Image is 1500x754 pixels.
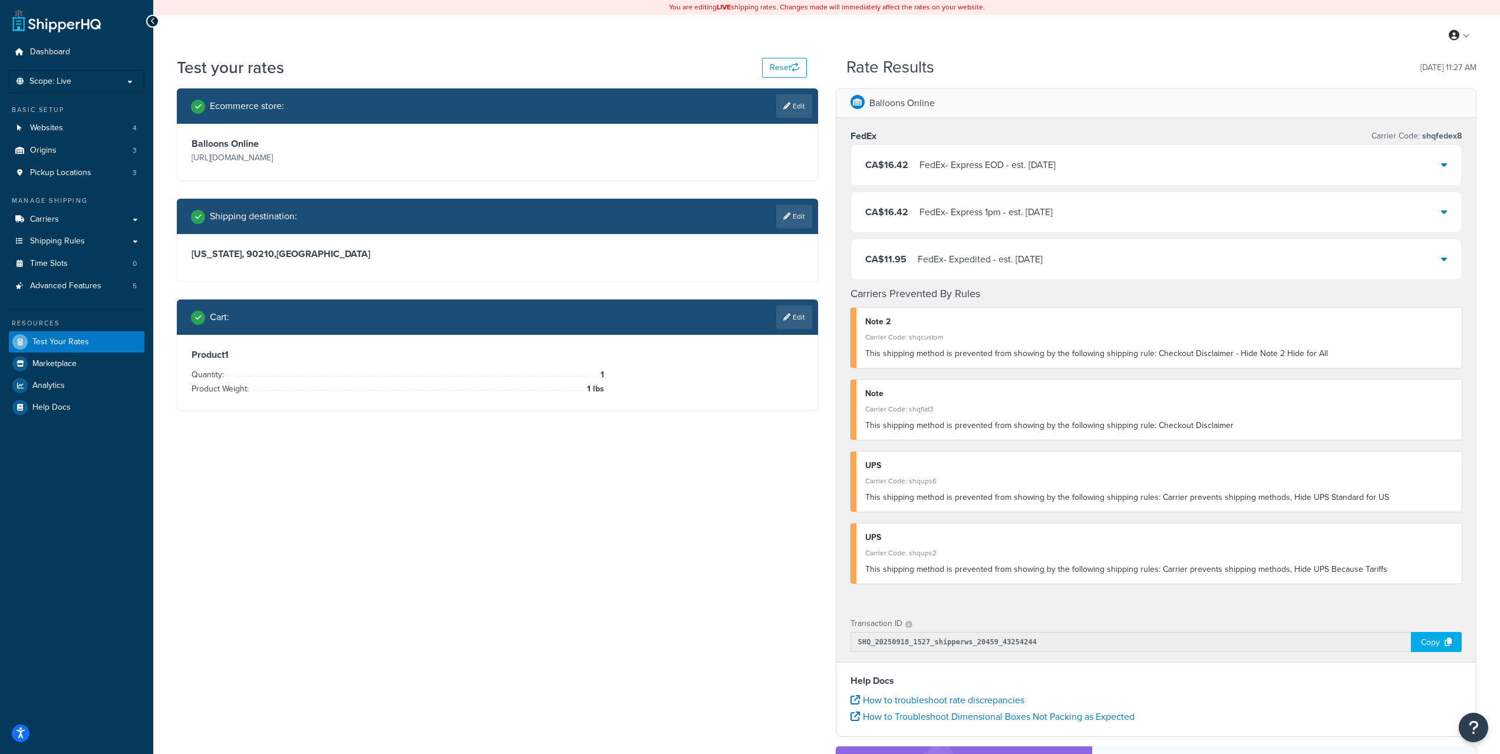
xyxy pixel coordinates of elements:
[133,281,137,291] span: 5
[9,209,144,231] a: Carriers
[919,204,1053,220] div: FedEx - Express 1pm - est. [DATE]
[850,615,902,632] p: Transaction ID
[210,211,297,222] h2: Shipping destination :
[32,403,71,413] span: Help Docs
[30,123,63,133] span: Websites
[9,275,144,297] a: Advanced Features5
[846,58,934,77] h2: Rate Results
[30,281,101,291] span: Advanced Features
[850,286,1462,302] h4: Carriers Prevented By Rules
[1420,60,1476,76] p: [DATE] 11:27 AM
[865,419,1234,432] span: This shipping method is prevented from showing by the following shipping rule: Checkout Disclaimer
[776,305,812,329] a: Edit
[133,259,137,269] span: 0
[869,95,935,111] p: Balloons Online
[865,347,1328,360] span: This shipping method is prevented from showing by the following shipping rule: Checkout Disclaime...
[776,205,812,228] a: Edit
[919,157,1056,173] div: FedEx - Express EOD - est. [DATE]
[9,353,144,374] a: Marketplace
[9,117,144,139] a: Websites4
[9,253,144,275] a: Time Slots0
[865,314,1453,330] div: Note 2
[865,473,1453,489] div: Carrier Code: shqups6
[865,529,1453,546] div: UPS
[865,457,1453,474] div: UPS
[133,168,137,178] span: 3
[918,251,1043,268] div: FedEx - Expedited - est. [DATE]
[9,140,144,162] a: Origins3
[9,331,144,353] a: Test Your Rates
[865,205,908,219] span: CA$16.42
[598,368,604,382] span: 1
[9,140,144,162] li: Origins
[865,252,906,266] span: CA$11.95
[29,77,71,87] span: Scope: Live
[865,563,1387,575] span: This shipping method is prevented from showing by the following shipping rules: Carrier prevents ...
[1420,130,1462,142] span: shqfedex8
[192,383,252,395] span: Product Weight:
[9,162,144,184] li: Pickup Locations
[1459,713,1488,742] button: Open Resource Center
[32,359,77,369] span: Marketplace
[9,117,144,139] li: Websites
[865,401,1453,417] div: Carrier Code: shqflat3
[9,375,144,396] a: Analytics
[9,105,144,115] div: Basic Setup
[177,56,284,79] h1: Test your rates
[762,58,807,78] button: Reset
[133,123,137,133] span: 4
[850,710,1135,723] a: How to Troubleshoot Dimensional Boxes Not Packing as Expected
[192,349,803,361] h3: Product 1
[865,545,1453,561] div: Carrier Code: shqups2
[133,146,137,156] span: 3
[30,146,57,156] span: Origins
[210,101,284,111] h2: Ecommerce store :
[9,253,144,275] li: Time Slots
[9,231,144,252] a: Shipping Rules
[850,674,1462,688] h4: Help Docs
[9,41,144,63] a: Dashboard
[9,196,144,206] div: Manage Shipping
[717,2,731,12] b: LIVE
[865,329,1453,345] div: Carrier Code: shqcustom
[865,491,1389,503] span: This shipping method is prevented from showing by the following shipping rules: Carrier prevents ...
[192,138,494,150] h3: Balloons Online
[32,381,65,391] span: Analytics
[584,382,604,396] span: 1 lbs
[776,94,812,118] a: Edit
[192,368,227,381] span: Quantity:
[192,248,803,260] h3: [US_STATE], 90210 , [GEOGRAPHIC_DATA]
[9,318,144,328] div: Resources
[9,275,144,297] li: Advanced Features
[9,162,144,184] a: Pickup Locations3
[865,386,1453,402] div: Note
[850,130,876,142] h3: FedEx
[30,168,91,178] span: Pickup Locations
[30,259,68,269] span: Time Slots
[1411,632,1462,652] div: Copy
[1372,128,1462,144] p: Carrier Code:
[30,236,85,246] span: Shipping Rules
[30,215,59,225] span: Carriers
[865,158,908,172] span: CA$16.42
[850,693,1024,707] a: How to troubleshoot rate discrepancies
[210,312,229,322] h2: Cart :
[32,337,89,347] span: Test Your Rates
[30,47,70,57] span: Dashboard
[9,397,144,418] a: Help Docs
[192,150,494,166] p: [URL][DOMAIN_NAME]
